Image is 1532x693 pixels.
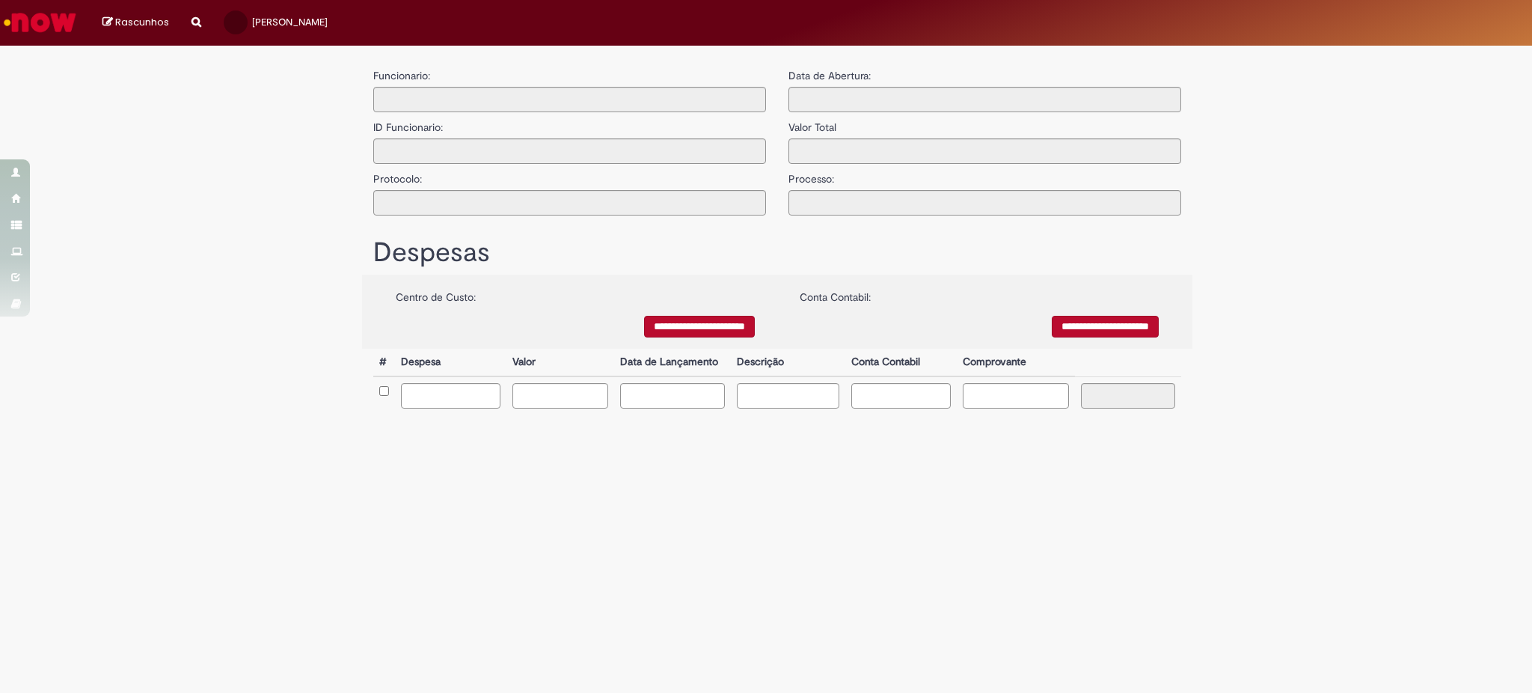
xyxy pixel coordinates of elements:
[102,16,169,30] a: Rascunhos
[373,349,395,376] th: #
[614,349,732,376] th: Data de Lançamento
[373,68,430,83] label: Funcionario:
[115,15,169,29] span: Rascunhos
[788,68,871,83] label: Data de Abertura:
[373,112,443,135] label: ID Funcionario:
[788,164,834,186] label: Processo:
[845,349,957,376] th: Conta Contabil
[1,7,79,37] img: ServiceNow
[252,16,328,28] span: [PERSON_NAME]
[506,349,613,376] th: Valor
[731,349,845,376] th: Descrição
[788,112,836,135] label: Valor Total
[373,164,422,186] label: Protocolo:
[396,282,476,305] label: Centro de Custo:
[373,238,1181,268] h1: Despesas
[800,282,871,305] label: Conta Contabil:
[395,349,506,376] th: Despesa
[957,349,1076,376] th: Comprovante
